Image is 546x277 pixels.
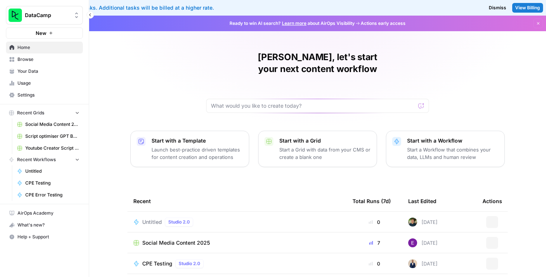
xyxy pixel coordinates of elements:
[6,231,83,243] button: Help + Support
[407,137,498,144] p: Start with a Workflow
[386,131,505,167] button: Start with a WorkflowStart a Workflow that combines your data, LLMs and human review
[17,110,44,116] span: Recent Grids
[6,65,83,77] a: Your Data
[152,146,243,161] p: Launch best-practice driven templates for content creation and operations
[489,4,506,11] span: Dismiss
[282,20,306,26] a: Learn more
[6,6,83,25] button: Workspace: DataCamp
[142,260,172,267] span: CPE Testing
[6,207,83,219] a: AirOps Academy
[482,191,502,211] div: Actions
[142,218,162,226] span: Untitled
[9,9,22,22] img: DataCamp Logo
[133,239,341,247] a: Social Media Content 2025
[25,168,79,175] span: Untitled
[6,53,83,65] a: Browse
[6,89,83,101] a: Settings
[25,145,79,151] span: Youtube Creator Script Optimisations
[6,219,82,231] div: What's new?
[14,177,83,189] a: CPE Testing
[168,219,190,225] span: Studio 2.0
[408,218,417,227] img: otvsmcihctxzw9magmud1ryisfe4
[6,42,83,53] a: Home
[6,77,83,89] a: Usage
[486,3,509,13] button: Dismiss
[6,107,83,118] button: Recent Grids
[179,260,200,267] span: Studio 2.0
[279,146,371,161] p: Start a Grid with data from your CMS or create a blank one
[25,121,79,128] span: Social Media Content 2025
[352,218,396,226] div: 0
[17,156,56,163] span: Recent Workflows
[230,20,355,27] span: Ready to win AI search? about AirOps Visibility
[17,80,79,87] span: Usage
[279,137,371,144] p: Start with a Grid
[133,191,341,211] div: Recent
[408,259,417,268] img: 1pzjjafesc1p4waei0j6gv20f1t4
[14,165,83,177] a: Untitled
[408,259,438,268] div: [DATE]
[512,3,543,13] a: View Billing
[361,20,406,27] span: Actions early access
[408,238,438,247] div: [DATE]
[6,154,83,165] button: Recent Workflows
[17,56,79,63] span: Browse
[211,102,415,110] input: What would you like to create today?
[17,44,79,51] span: Home
[14,189,83,201] a: CPE Error Testing
[6,219,83,231] button: What's new?
[25,180,79,186] span: CPE Testing
[407,146,498,161] p: Start a Workflow that combines your data, LLMs and human review
[408,218,438,227] div: [DATE]
[17,68,79,75] span: Your Data
[352,191,391,211] div: Total Runs (7d)
[142,239,210,247] span: Social Media Content 2025
[408,238,417,247] img: e4njzf3bqkrs28am5bweqlth8km9
[14,118,83,130] a: Social Media Content 2025
[6,4,348,12] div: You've used your included tasks. Additional tasks will be billed at a higher rate.
[206,51,429,75] h1: [PERSON_NAME], let's start your next content workflow
[133,259,341,268] a: CPE TestingStudio 2.0
[152,137,243,144] p: Start with a Template
[25,192,79,198] span: CPE Error Testing
[352,260,396,267] div: 0
[14,130,83,142] a: Script optimiser GPT Build V2 Grid
[17,92,79,98] span: Settings
[130,131,249,167] button: Start with a TemplateLaunch best-practice driven templates for content creation and operations
[25,133,79,140] span: Script optimiser GPT Build V2 Grid
[133,218,341,227] a: UntitledStudio 2.0
[408,191,436,211] div: Last Edited
[25,12,70,19] span: DataCamp
[352,239,396,247] div: 7
[17,210,79,216] span: AirOps Academy
[515,4,540,11] span: View Billing
[17,234,79,240] span: Help + Support
[258,131,377,167] button: Start with a GridStart a Grid with data from your CMS or create a blank one
[36,29,46,37] span: New
[6,27,83,39] button: New
[14,142,83,154] a: Youtube Creator Script Optimisations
